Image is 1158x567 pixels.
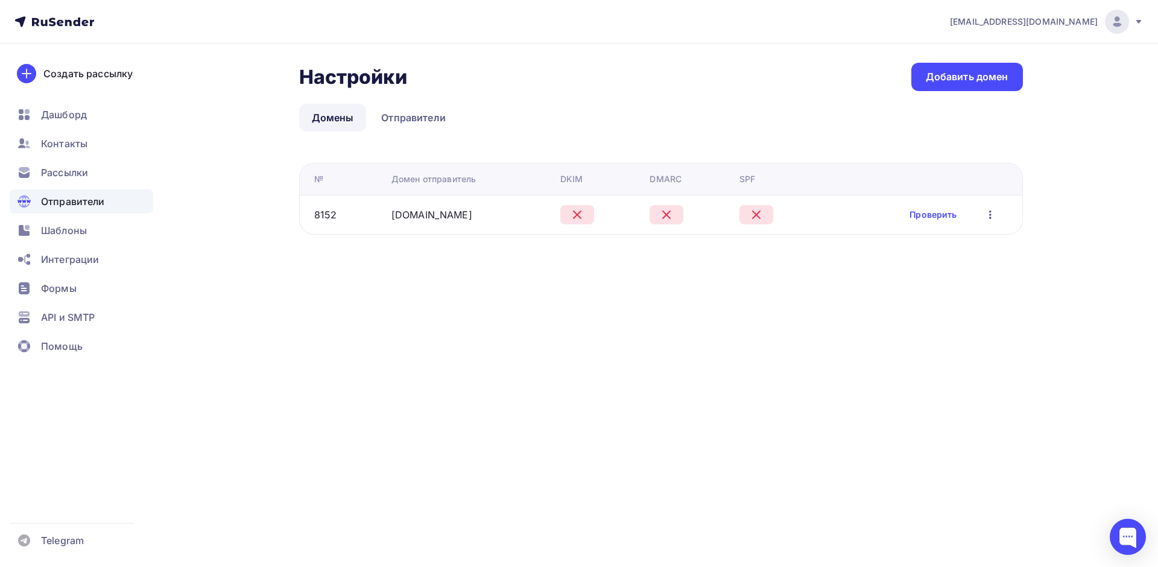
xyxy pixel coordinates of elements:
h2: Настройки [299,65,407,89]
span: Отправители [41,194,105,209]
a: [DOMAIN_NAME] [391,209,472,221]
span: Интеграции [41,252,99,267]
a: [EMAIL_ADDRESS][DOMAIN_NAME] [950,10,1144,34]
div: № [314,173,323,185]
a: Отправители [10,189,153,214]
div: DMARC [650,173,682,185]
a: Рассылки [10,160,153,185]
span: Формы [41,281,77,296]
a: Домены [299,104,367,131]
a: Отправители [369,104,458,131]
a: Проверить [910,209,957,221]
div: Создать рассылку [43,66,133,81]
div: 8152 [314,207,337,222]
span: API и SMTP [41,310,95,325]
span: Рассылки [41,165,88,180]
a: Контакты [10,131,153,156]
div: Домен отправитель [391,173,476,185]
a: Дашборд [10,103,153,127]
div: Добавить домен [926,70,1008,84]
div: DKIM [560,173,583,185]
span: Дашборд [41,107,87,122]
span: Помощь [41,339,83,353]
a: Формы [10,276,153,300]
div: SPF [739,173,755,185]
span: Telegram [41,533,84,548]
a: Шаблоны [10,218,153,242]
span: [EMAIL_ADDRESS][DOMAIN_NAME] [950,16,1098,28]
span: Контакты [41,136,87,151]
span: Шаблоны [41,223,87,238]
